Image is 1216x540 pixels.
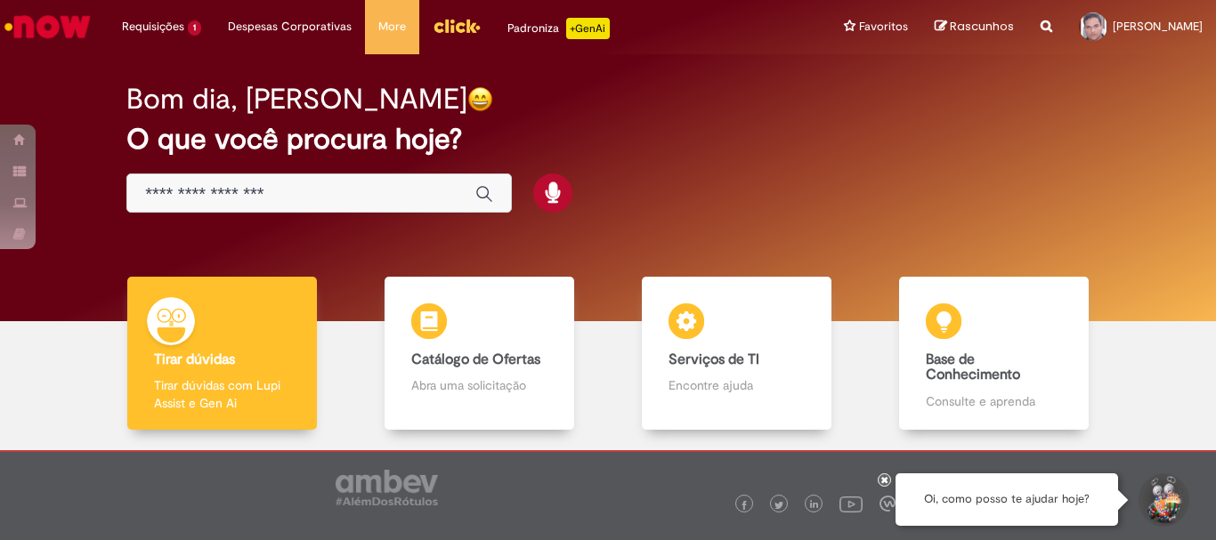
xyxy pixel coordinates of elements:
p: Abra uma solicitação [411,376,547,394]
span: [PERSON_NAME] [1113,19,1203,34]
b: Base de Conhecimento [926,351,1020,384]
b: Catálogo de Ofertas [411,351,540,368]
span: Favoritos [859,18,908,36]
span: Despesas Corporativas [228,18,352,36]
a: Base de Conhecimento Consulte e aprenda [865,277,1123,431]
p: Encontre ajuda [669,376,804,394]
span: Requisições [122,18,184,36]
img: logo_footer_twitter.png [774,501,783,510]
a: Catálogo de Ofertas Abra uma solicitação [351,277,608,431]
img: logo_footer_ambev_rotulo_gray.png [336,470,438,505]
img: ServiceNow [2,9,93,44]
img: click_logo_yellow_360x200.png [433,12,481,39]
b: Serviços de TI [669,351,759,368]
span: More [378,18,406,36]
span: 1 [188,20,201,36]
button: Iniciar Conversa de Suporte [1136,473,1189,527]
img: logo_footer_youtube.png [839,492,863,515]
p: +GenAi [566,18,610,39]
img: logo_footer_facebook.png [740,501,749,510]
p: Consulte e aprenda [926,392,1061,410]
p: Tirar dúvidas com Lupi Assist e Gen Ai [154,376,289,412]
img: happy-face.png [467,86,493,112]
a: Tirar dúvidas Tirar dúvidas com Lupi Assist e Gen Ai [93,277,351,431]
div: Oi, como posso te ajudar hoje? [896,473,1118,526]
h2: O que você procura hoje? [126,124,1090,155]
h2: Bom dia, [PERSON_NAME] [126,84,467,115]
a: Serviços de TI Encontre ajuda [608,277,865,431]
span: Rascunhos [950,18,1014,35]
img: logo_footer_workplace.png [880,496,896,512]
div: Padroniza [507,18,610,39]
img: logo_footer_linkedin.png [810,500,819,511]
b: Tirar dúvidas [154,351,235,368]
a: Rascunhos [935,19,1014,36]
